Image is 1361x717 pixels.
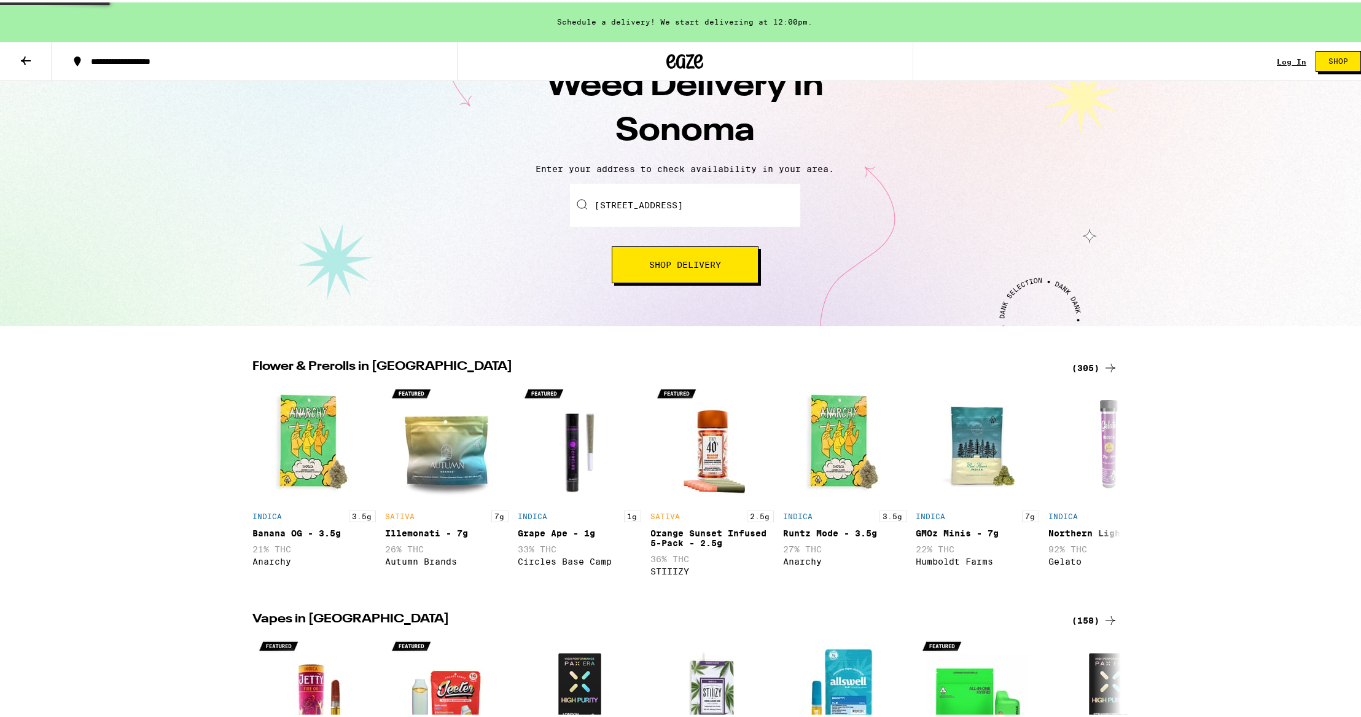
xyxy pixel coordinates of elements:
p: 27% THC [784,542,907,552]
p: INDICA [253,510,283,518]
div: Open page for Banana OG - 3.5g from Anarchy [253,379,376,580]
p: 21% THC [253,542,376,552]
p: 22% THC [916,542,1039,552]
div: Runtz Mode - 3.5g [784,526,907,536]
div: Autumn Brands [386,554,509,564]
p: 2.5g [747,508,774,520]
div: Grape Ape - 1g [518,526,641,536]
p: SATIVA [386,510,415,518]
span: Shop Delivery [649,258,721,267]
div: Open page for GMOz Minis - 7g from Humboldt Farms [916,379,1039,580]
span: Hi. Need any help? [7,9,88,18]
p: 7g [1022,508,1039,520]
div: GMOz Minis - 7g [916,526,1039,536]
div: Open page for Runtz Mode - 3.5g from Anarchy [784,379,907,580]
p: 33% THC [518,542,641,552]
span: Sonoma [615,113,755,145]
div: Open page for Grape Ape - 1g from Circles Base Camp [518,379,641,580]
div: Open page for Orange Sunset Infused 5-Pack - 2.5g from STIIIZY [651,379,774,580]
div: Illemonati - 7g [386,526,509,536]
p: 1g [624,508,641,520]
div: Orange Sunset Infused 5-Pack - 2.5g [651,526,774,546]
input: Enter your delivery address [570,181,800,224]
p: 3.5g [879,508,907,520]
p: INDICA [1049,510,1078,518]
h1: Weed Delivery In [470,62,900,152]
img: Anarchy - Runtz Mode - 3.5g [784,379,907,502]
div: STIIIZY [651,564,774,574]
p: 3.5g [349,508,376,520]
img: STIIIZY - Orange Sunset Infused 5-Pack - 2.5g [651,379,774,502]
a: (158) [1072,611,1118,625]
div: Northern Lights - 1g [1049,526,1172,536]
h2: Flower & Prerolls in [GEOGRAPHIC_DATA] [253,358,1058,373]
div: Open page for Northern Lights - 1g from Gelato [1049,379,1172,580]
img: Anarchy - Banana OG - 3.5g [253,379,376,502]
p: INDICA [518,510,548,518]
button: Shop Delivery [612,244,758,281]
div: Gelato [1049,554,1172,564]
span: Shop [1328,55,1348,63]
p: 7g [491,508,509,520]
img: Gelato - Northern Lights - 1g [1049,379,1172,502]
p: INDICA [916,510,946,518]
button: Shop [1316,49,1361,69]
h2: Vapes in [GEOGRAPHIC_DATA] [253,611,1058,625]
div: Humboldt Farms [916,554,1039,564]
p: Enter your address to check availability in your area. [12,162,1358,171]
div: Circles Base Camp [518,554,641,564]
img: Autumn Brands - Illemonati - 7g [386,379,509,502]
img: Humboldt Farms - GMOz Minis - 7g [916,379,1039,502]
a: Log In [1277,55,1306,63]
img: Circles Base Camp - Grape Ape - 1g [518,379,641,502]
p: SATIVA [651,510,680,518]
div: Anarchy [784,554,907,564]
div: Banana OG - 3.5g [253,526,376,536]
a: (305) [1072,358,1118,373]
div: Open page for Illemonati - 7g from Autumn Brands [386,379,509,580]
p: 92% THC [1049,542,1172,552]
p: 26% THC [386,542,509,552]
p: 36% THC [651,552,774,562]
p: INDICA [784,510,813,518]
div: Anarchy [253,554,376,564]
